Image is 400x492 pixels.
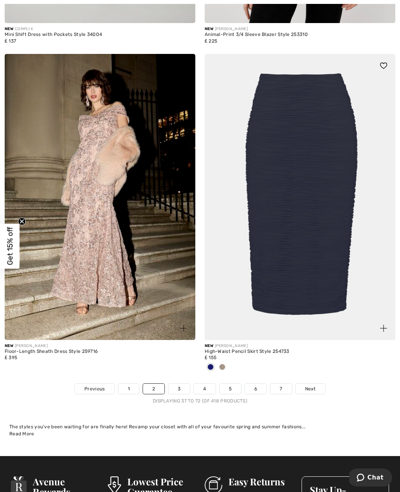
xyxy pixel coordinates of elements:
img: plus_v2.svg [180,325,187,332]
span: New [5,344,13,348]
a: 1 [118,384,139,394]
a: Previous [75,384,114,394]
div: Floor-Length Sheath Dress Style 259716 [5,349,195,354]
span: ₤ 137 [5,38,16,44]
span: New [205,344,213,348]
span: Previous [84,385,105,392]
div: Sand [216,361,228,374]
img: heart_black_full.svg [380,63,387,69]
span: ₤ 155 [205,355,216,360]
a: 2 [143,384,164,394]
div: [PERSON_NAME] [205,26,395,32]
span: Get 15% off [5,227,14,265]
img: High-Waist Pencil Skirt Style 254733. Midnight Blue [205,54,395,340]
span: New [5,27,13,31]
div: [PERSON_NAME] [205,343,395,349]
span: ₤ 395 [5,355,17,360]
img: plus_v2.svg [380,325,387,332]
button: Close teaser [18,217,26,225]
div: The styles you’ve been waiting for are finally here! Revamp your closet with all of your favourit... [9,423,391,430]
span: ₤ 225 [205,38,217,44]
a: 4 [194,384,215,394]
span: Next [305,385,316,392]
h3: Easy Returns [229,476,292,487]
div: Mini Shift Dress with Pockets Style 34004 [5,32,195,38]
div: Midnight Blue [205,361,216,374]
span: New [205,27,213,31]
iframe: Opens a widget where you can chat to one of our agents [349,469,392,488]
div: COMPLI K [5,26,195,32]
div: High-Waist Pencil Skirt Style 254733 [205,349,395,354]
a: 3 [168,384,190,394]
a: 6 [245,384,266,394]
div: Animal-Print 3/4 Sleeve Blazer Style 253310 [205,32,395,38]
a: 5 [220,384,241,394]
img: Floor-Length Sheath Dress Style 259716. Blush [5,54,195,340]
a: 7 [270,384,291,394]
div: [PERSON_NAME] [5,343,195,349]
span: Read More [9,431,34,437]
img: heart_black_full.svg [180,63,187,69]
a: Next [296,384,325,394]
